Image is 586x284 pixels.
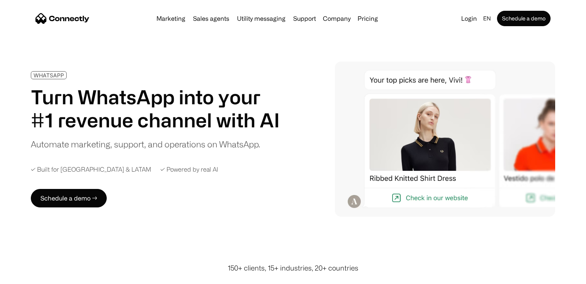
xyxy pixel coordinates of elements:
aside: Language selected: English [8,270,46,281]
div: Company [321,13,353,24]
div: WHATSAPP [34,72,64,78]
a: Marketing [153,15,188,22]
div: 150+ clients, 15+ industries, 20+ countries [228,263,358,273]
div: Automate marketing, support, and operations on WhatsApp. [31,138,260,150]
a: Schedule a demo [497,11,551,26]
div: en [480,13,495,24]
ul: Language list [15,271,46,281]
a: Utility messaging [234,15,289,22]
div: Company [323,13,351,24]
a: Pricing [354,15,381,22]
a: Login [458,13,480,24]
a: home [35,13,89,24]
div: en [483,13,491,24]
h1: Turn WhatsApp into your #1 revenue channel with AI [31,85,285,132]
a: Support [290,15,319,22]
a: Sales agents [190,15,232,22]
a: Schedule a demo → [31,189,107,207]
div: ✓ Built for [GEOGRAPHIC_DATA] & LATAM [31,166,151,173]
div: ✓ Powered by real AI [160,166,218,173]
